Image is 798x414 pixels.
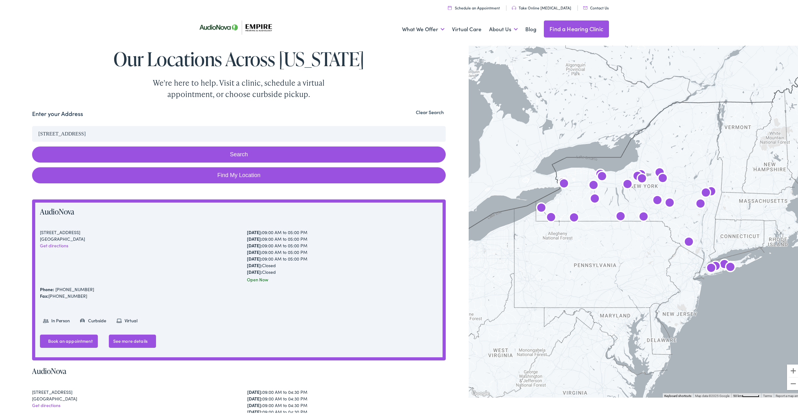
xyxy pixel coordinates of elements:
[32,166,446,182] a: Find My Location
[652,164,667,180] div: AudioNova
[583,4,609,9] a: Contact Us
[414,108,446,114] button: Clear Search
[247,401,262,407] strong: [DATE]:
[470,388,491,396] a: Open this area in Google Maps (opens a new window)
[247,254,262,261] strong: [DATE]:
[55,285,94,291] a: [PHONE_NUMBER]
[708,258,723,273] div: AudioNova
[138,76,339,99] div: We're here to help. Visit a clinic, schedule a virtual appointment, or choose curbside pickup.
[693,196,708,211] div: AudioNova
[620,176,635,191] div: AudioNova
[544,209,559,224] div: AudioNova
[544,19,609,36] a: Find a Hearing Clinic
[247,407,262,414] strong: [DATE]:
[40,314,74,325] li: In Person
[40,291,48,298] strong: Fax:
[247,394,262,400] strong: [DATE]:
[40,291,438,298] div: [PHONE_NUMBER]
[40,333,98,347] a: Book an appointment
[594,168,610,183] div: AudioNova
[40,205,74,216] a: AudioNova
[40,228,231,234] div: [STREET_ADDRESS]
[555,174,571,189] div: AudioNova
[247,275,438,282] div: Open Now
[247,267,262,274] strong: [DATE]:
[763,393,772,396] a: Terms (opens in new tab)
[32,401,60,407] a: Get directions
[695,393,729,396] span: Map data ©2025 Google
[630,168,645,183] div: AudioNova
[32,125,446,141] input: Enter your address or zip code
[32,365,66,375] a: AudioNova
[32,388,231,394] div: [STREET_ADDRESS]
[733,393,742,396] span: 50 km
[247,248,262,254] strong: [DATE]:
[587,191,602,206] div: AudioNova
[32,108,83,117] label: Enter your Address
[32,394,231,401] div: [GEOGRAPHIC_DATA]
[583,5,588,8] img: utility icon
[731,392,761,396] button: Map Scale: 50 km per 51 pixels
[247,228,438,274] div: 09:00 AM to 05:00 PM 09:00 AM to 05:00 PM 09:00 AM to 05:00 PM 09:00 AM to 05:00 PM 09:00 AM to 0...
[247,234,262,241] strong: [DATE]:
[662,195,677,210] div: AudioNova
[704,260,719,275] div: AudioNova
[489,16,518,40] a: About Us
[655,170,670,185] div: AudioNova
[717,256,732,271] div: AudioNova
[636,209,651,224] div: AudioNova
[448,4,500,9] a: Schedule an Appointment
[586,177,601,192] div: AudioNova
[113,314,142,325] li: Virtual
[593,166,608,181] div: AudioNova
[534,200,549,215] div: AudioNova
[40,285,54,291] strong: Phone:
[402,16,444,40] a: What We Offer
[109,333,156,347] a: See more details
[470,388,491,396] img: Google
[452,16,482,40] a: Virtual Care
[247,241,262,247] strong: [DATE]:
[634,170,650,186] div: AudioNova
[525,16,536,40] a: Blog
[633,166,649,181] div: Empire Hearing &#038; Audiology by AudioNova
[77,314,111,325] li: Curbside
[512,4,571,9] a: Take Online [MEDICAL_DATA]
[698,185,713,200] div: AudioNova
[664,393,691,397] button: Keyboard shortcuts
[613,208,628,223] div: Empire Hearing &#038; Audiology by AudioNova
[32,145,446,161] button: Search
[723,259,738,274] div: Empire Hearing &#038; Audiology by AudioNova
[512,5,516,9] img: utility icon
[40,234,231,241] div: [GEOGRAPHIC_DATA]
[650,192,665,207] div: AudioNova
[448,4,452,9] img: utility icon
[681,234,696,249] div: AudioNova
[32,47,446,68] h1: Our Locations Across [US_STATE]
[247,261,262,267] strong: [DATE]:
[247,388,262,394] strong: [DATE]:
[556,175,572,191] div: AudioNova
[566,210,582,225] div: AudioNova
[704,183,719,198] div: AudioNova
[40,241,68,247] a: Get directions
[247,228,262,234] strong: [DATE]:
